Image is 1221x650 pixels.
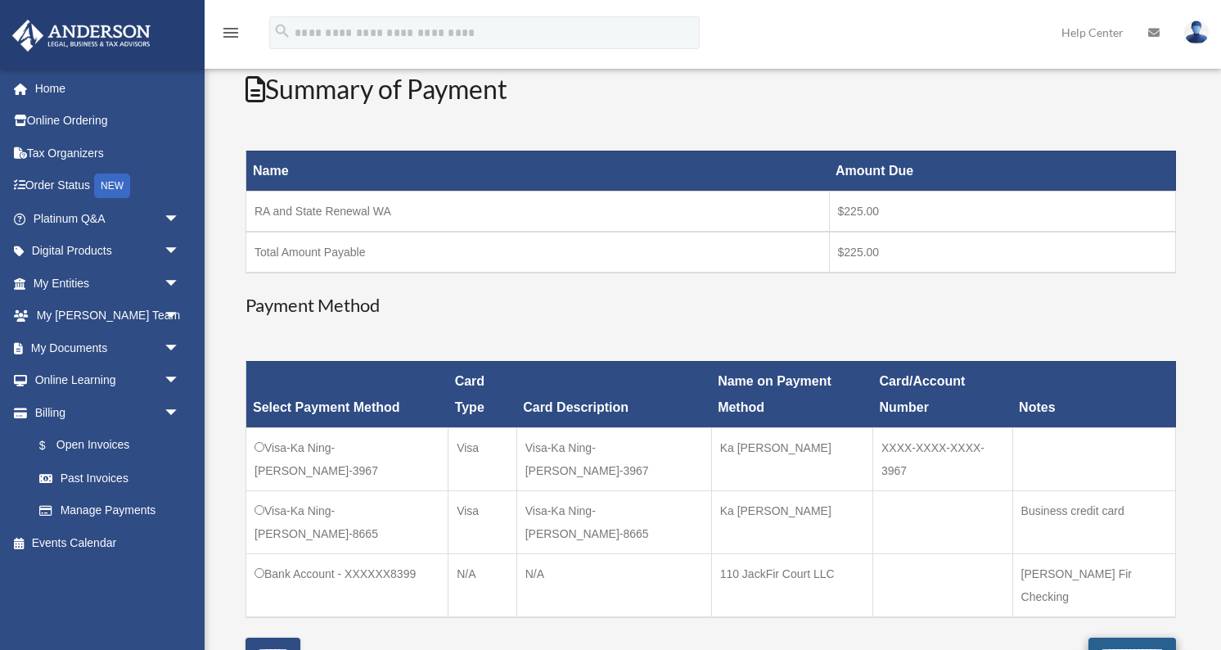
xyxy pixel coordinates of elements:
[11,364,205,397] a: Online Learningarrow_drop_down
[516,490,711,553] td: Visa-Ka Ning-[PERSON_NAME]-8665
[11,332,205,364] a: My Documentsarrow_drop_down
[164,300,196,333] span: arrow_drop_down
[94,174,130,198] div: NEW
[246,490,448,553] td: Visa-Ka Ning-[PERSON_NAME]-8665
[11,300,205,332] a: My [PERSON_NAME] Teamarrow_drop_down
[164,332,196,365] span: arrow_drop_down
[516,427,711,490] td: Visa-Ka Ning-[PERSON_NAME]-3967
[246,553,448,617] td: Bank Account - XXXXXX8399
[1184,20,1209,44] img: User Pic
[11,137,205,169] a: Tax Organizers
[164,235,196,269] span: arrow_drop_down
[164,364,196,398] span: arrow_drop_down
[246,232,830,273] td: Total Amount Payable
[23,462,196,494] a: Past Invoices
[829,232,1175,273] td: $225.00
[221,29,241,43] a: menu
[11,169,205,203] a: Order StatusNEW
[711,361,872,427] th: Name on Payment Method
[48,436,56,456] span: $
[246,71,1176,108] h2: Summary of Payment
[164,267,196,300] span: arrow_drop_down
[448,553,517,617] td: N/A
[11,235,205,268] a: Digital Productsarrow_drop_down
[7,20,155,52] img: Anderson Advisors Platinum Portal
[164,396,196,430] span: arrow_drop_down
[711,490,872,553] td: Ka [PERSON_NAME]
[246,361,448,427] th: Select Payment Method
[516,553,711,617] td: N/A
[246,293,1176,318] h3: Payment Method
[829,191,1175,232] td: $225.00
[448,361,517,427] th: Card Type
[1012,553,1175,617] td: [PERSON_NAME] Fir Checking
[164,202,196,236] span: arrow_drop_down
[11,267,205,300] a: My Entitiesarrow_drop_down
[11,202,205,235] a: Platinum Q&Aarrow_drop_down
[1012,361,1175,427] th: Notes
[448,427,517,490] td: Visa
[23,429,188,463] a: $Open Invoices
[246,151,830,191] th: Name
[872,427,1012,490] td: XXXX-XXXX-XXXX-3967
[11,105,205,138] a: Online Ordering
[246,427,448,490] td: Visa-Ka Ning-[PERSON_NAME]-3967
[516,361,711,427] th: Card Description
[11,396,196,429] a: Billingarrow_drop_down
[711,427,872,490] td: Ka [PERSON_NAME]
[448,490,517,553] td: Visa
[221,23,241,43] i: menu
[11,526,205,559] a: Events Calendar
[829,151,1175,191] th: Amount Due
[246,191,830,232] td: RA and State Renewal WA
[1012,490,1175,553] td: Business credit card
[872,361,1012,427] th: Card/Account Number
[23,494,196,527] a: Manage Payments
[273,22,291,40] i: search
[11,72,205,105] a: Home
[711,553,872,617] td: 110 JackFir Court LLC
